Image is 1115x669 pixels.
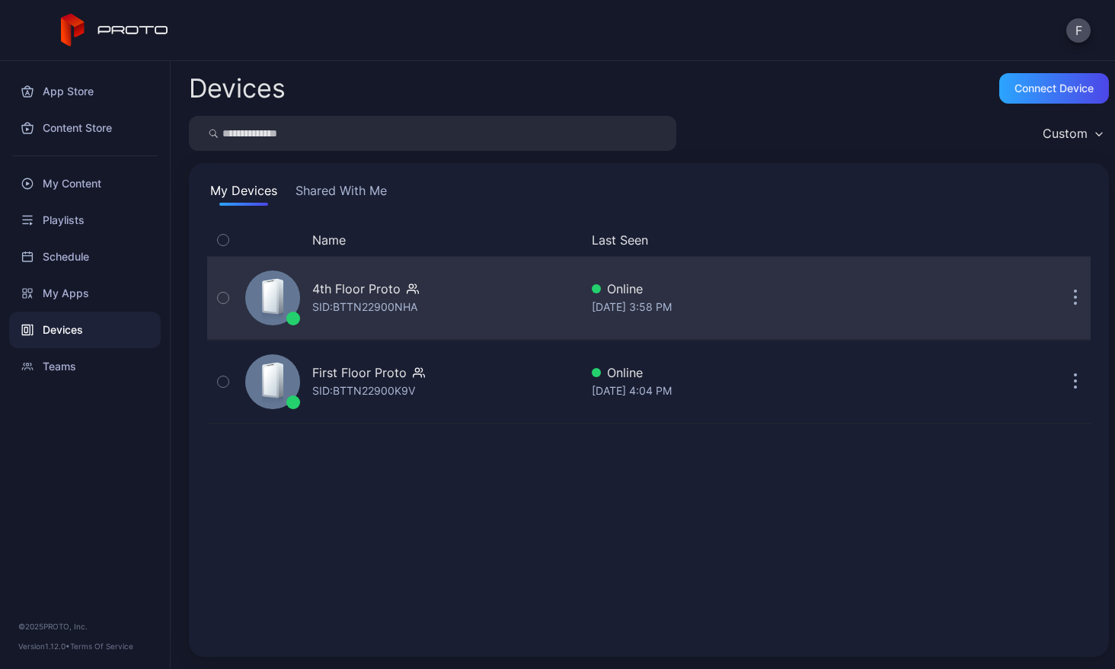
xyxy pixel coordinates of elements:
a: Content Store [9,110,161,146]
a: Playlists [9,202,161,238]
button: My Devices [207,181,280,206]
h2: Devices [189,75,286,102]
a: Devices [9,312,161,348]
button: Connect device [999,73,1109,104]
div: [DATE] 3:58 PM [592,298,899,316]
div: Update Device [905,231,1042,249]
span: Version 1.12.0 • [18,642,70,651]
div: © 2025 PROTO, Inc. [18,620,152,632]
a: My Content [9,165,161,202]
button: Name [312,231,346,249]
div: Online [592,280,899,298]
div: 4th Floor Proto [312,280,401,298]
div: Options [1060,231,1091,249]
div: SID: BTTN22900NHA [312,298,417,316]
a: Terms Of Service [70,642,133,651]
a: App Store [9,73,161,110]
button: Custom [1035,116,1109,151]
div: Connect device [1014,82,1094,94]
a: Schedule [9,238,161,275]
a: My Apps [9,275,161,312]
div: Custom [1043,126,1088,141]
button: Shared With Me [292,181,390,206]
button: Last Seen [592,231,893,249]
div: First Floor Proto [312,363,407,382]
div: Online [592,363,899,382]
a: Teams [9,348,161,385]
div: [DATE] 4:04 PM [592,382,899,400]
div: SID: BTTN22900K9V [312,382,415,400]
button: F [1066,18,1091,43]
